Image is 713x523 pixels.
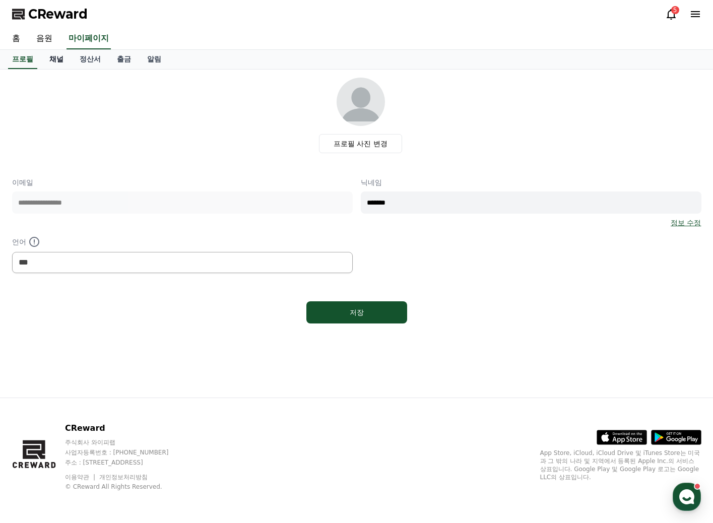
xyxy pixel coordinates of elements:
div: 저장 [327,307,387,317]
a: CReward [12,6,88,22]
a: 음원 [28,28,60,49]
p: 이메일 [12,177,353,187]
p: 주소 : [STREET_ADDRESS] [65,459,188,467]
a: 홈 [3,319,67,345]
a: 홈 [4,28,28,49]
a: 프로필 [8,50,37,69]
p: 사업자등록번호 : [PHONE_NUMBER] [65,448,188,456]
a: 출금 [109,50,139,69]
a: 개인정보처리방침 [99,474,148,481]
a: 채널 [41,50,72,69]
p: 주식회사 와이피랩 [65,438,188,446]
a: 알림 [139,50,169,69]
a: 대화 [67,319,130,345]
span: 대화 [92,335,104,343]
p: CReward [65,422,188,434]
span: 홈 [32,335,38,343]
a: 정보 수정 [671,218,701,228]
a: 마이페이지 [67,28,111,49]
label: 프로필 사진 변경 [319,134,402,153]
span: 설정 [156,335,168,343]
div: 5 [671,6,679,14]
button: 저장 [306,301,407,323]
a: 이용약관 [65,474,97,481]
a: 5 [665,8,677,20]
p: App Store, iCloud, iCloud Drive 및 iTunes Store는 미국과 그 밖의 나라 및 지역에서 등록된 Apple Inc.의 서비스 상표입니다. Goo... [540,449,701,481]
a: 설정 [130,319,193,345]
img: profile_image [337,78,385,126]
span: CReward [28,6,88,22]
p: 언어 [12,236,353,248]
a: 정산서 [72,50,109,69]
p: 닉네임 [361,177,701,187]
p: © CReward All Rights Reserved. [65,483,188,491]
